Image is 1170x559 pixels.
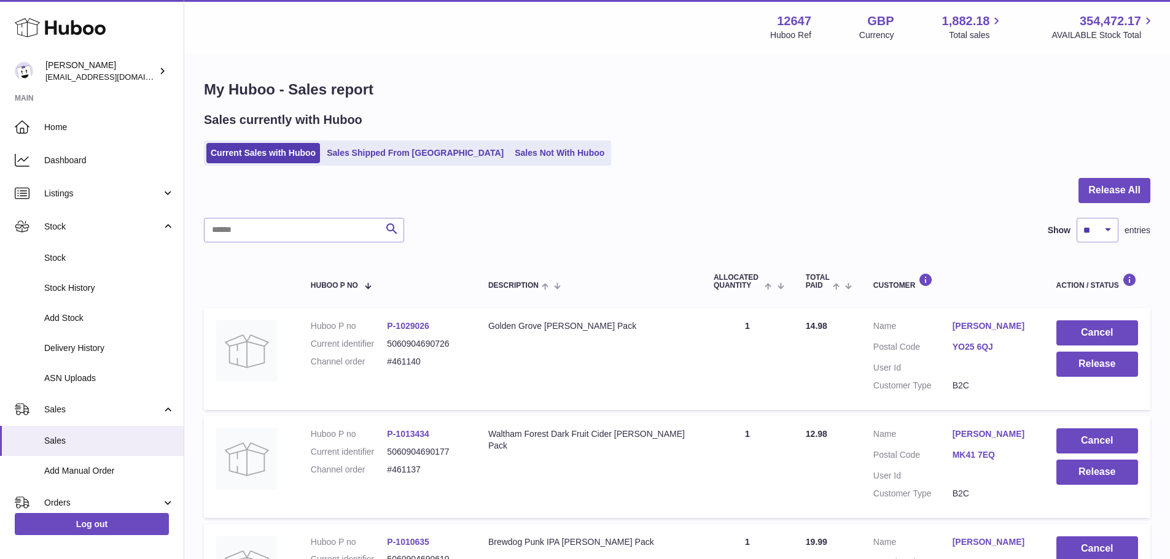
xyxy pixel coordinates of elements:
span: ASN Uploads [44,372,174,384]
span: Huboo P no [311,282,358,290]
span: Sales [44,435,174,447]
span: Sales [44,404,162,415]
span: Dashboard [44,155,174,166]
span: entries [1125,225,1150,236]
span: 19.99 [806,537,827,547]
span: ALLOCATED Quantity [714,274,762,290]
a: 354,472.17 AVAILABLE Stock Total [1051,13,1155,41]
dt: Huboo P no [311,320,388,332]
span: Delivery History [44,342,174,354]
label: Show [1048,225,1071,236]
div: Action / Status [1056,273,1138,290]
span: Description [488,282,539,290]
span: Home [44,121,174,133]
td: 1 [701,416,794,518]
dt: Channel order [311,356,388,368]
div: Currency [859,29,894,41]
span: 12.98 [806,429,827,439]
dd: #461137 [387,464,464,476]
a: MK41 7EQ [953,449,1032,461]
dt: Channel order [311,464,388,476]
dd: #461140 [387,356,464,368]
button: Cancel [1056,428,1138,453]
dt: User Id [873,470,953,482]
span: Stock [44,252,174,264]
dd: 5060904690177 [387,446,464,458]
span: Stock History [44,282,174,294]
a: [PERSON_NAME] [953,536,1032,548]
h1: My Huboo - Sales report [204,80,1150,99]
img: internalAdmin-12647@internal.huboo.com [15,62,33,80]
strong: GBP [867,13,894,29]
dt: Customer Type [873,380,953,391]
span: AVAILABLE Stock Total [1051,29,1155,41]
a: Sales Not With Huboo [510,143,609,163]
dt: Huboo P no [311,536,388,548]
dt: Current identifier [311,446,388,458]
span: 1,882.18 [942,13,990,29]
a: P-1010635 [387,537,429,547]
dt: Current identifier [311,338,388,350]
dt: Name [873,320,953,335]
dt: Name [873,536,953,551]
strong: 12647 [777,13,811,29]
span: Orders [44,497,162,509]
dd: B2C [953,488,1032,499]
a: Sales Shipped From [GEOGRAPHIC_DATA] [322,143,508,163]
button: Release [1056,352,1138,377]
a: P-1013434 [387,429,429,439]
span: Stock [44,221,162,233]
span: Add Manual Order [44,465,174,477]
dt: Huboo P no [311,428,388,440]
dt: Postal Code [873,449,953,464]
span: Listings [44,188,162,199]
a: P-1029026 [387,321,429,331]
div: Waltham Forest Dark Fruit Cider [PERSON_NAME] Pack [488,428,689,452]
div: Golden Grove [PERSON_NAME] Pack [488,320,689,332]
div: [PERSON_NAME] [45,60,156,83]
div: Huboo Ref [770,29,811,41]
div: Customer [873,273,1032,290]
a: Current Sales with Huboo [206,143,320,163]
button: Cancel [1056,320,1138,345]
span: Add Stock [44,312,174,324]
dd: B2C [953,380,1032,391]
a: [PERSON_NAME] [953,428,1032,440]
dt: Customer Type [873,488,953,499]
dt: Name [873,428,953,443]
a: YO25 6QJ [953,341,1032,353]
span: 354,472.17 [1080,13,1141,29]
td: 1 [701,308,794,410]
dt: User Id [873,362,953,374]
img: no-photo.jpg [216,428,278,490]
span: [EMAIL_ADDRESS][DOMAIN_NAME] [45,72,181,82]
a: [PERSON_NAME] [953,320,1032,332]
span: 14.98 [806,321,827,331]
a: Log out [15,513,169,535]
button: Release [1056,460,1138,485]
a: 1,882.18 Total sales [942,13,1004,41]
dd: 5060904690726 [387,338,464,350]
dt: Postal Code [873,341,953,356]
span: Total paid [806,274,830,290]
img: no-photo.jpg [216,320,278,382]
h2: Sales currently with Huboo [204,112,362,128]
button: Release All [1078,178,1150,203]
span: Total sales [949,29,1004,41]
div: Brewdog Punk IPA [PERSON_NAME] Pack [488,536,689,548]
